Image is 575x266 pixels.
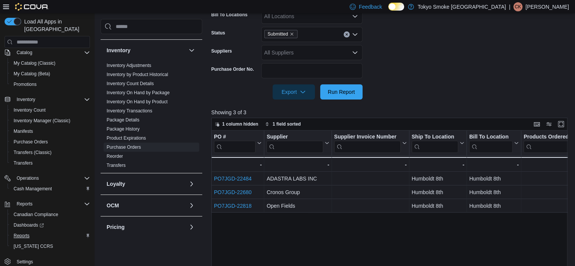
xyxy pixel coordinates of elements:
span: Reports [17,201,33,207]
span: Purchase Orders [11,137,90,146]
a: PO7JGD-22680 [214,189,252,195]
button: Inventory Count [8,105,93,115]
span: Inventory Manager (Classic) [14,118,70,124]
a: Transfers [107,163,126,168]
button: Export [273,84,315,100]
span: Product Expirations [107,135,146,141]
button: Pricing [107,223,186,231]
span: [US_STATE] CCRS [14,243,53,249]
button: Remove Submitted from selection in this group [290,32,294,36]
a: Reorder [107,154,123,159]
button: My Catalog (Beta) [8,68,93,79]
span: Reports [14,233,29,239]
a: Inventory Transactions [107,108,152,114]
button: Supplier Invoice Number [334,134,407,153]
h3: Pricing [107,223,124,231]
a: Purchase Orders [107,145,141,150]
span: Load All Apps in [GEOGRAPHIC_DATA] [21,18,90,33]
button: [US_STATE] CCRS [8,241,93,252]
div: - [469,160,519,169]
button: Transfers (Classic) [8,147,93,158]
button: OCM [187,201,196,210]
div: PO # [214,134,256,141]
a: Dashboards [11,221,47,230]
button: My Catalog (Classic) [8,58,93,68]
span: Submitted [268,30,288,38]
button: Display options [544,120,553,129]
div: Cronos Group [267,188,329,197]
a: Inventory Manager (Classic) [11,116,73,125]
button: 1 column hidden [212,120,261,129]
span: Purchase Orders [14,139,48,145]
button: Loyalty [187,179,196,188]
button: Run Report [320,84,363,100]
button: Inventory [14,95,38,104]
span: My Catalog (Beta) [14,71,50,77]
span: Dashboards [11,221,90,230]
span: Reports [14,199,90,208]
div: Humboldt 8th [412,201,465,210]
div: Humboldt 8th [412,188,465,197]
a: Dashboards [8,220,93,230]
a: Inventory On Hand by Product [107,99,167,104]
div: - [267,160,329,169]
span: Inventory On Hand by Package [107,90,170,96]
div: Products Ordered [524,134,573,153]
span: Inventory [17,96,35,103]
p: [PERSON_NAME] [525,2,569,11]
label: Status [211,30,225,36]
button: Purchase Orders [8,137,93,147]
span: Inventory Transactions [107,108,152,114]
a: Inventory Count Details [107,81,154,86]
div: - [412,160,465,169]
span: Catalog [14,48,90,57]
button: Keyboard shortcuts [532,120,541,129]
span: 1 column hidden [222,121,258,127]
button: Open list of options [352,31,358,37]
button: PO # [214,134,262,153]
span: Transfers [14,160,33,166]
div: Humboldt 8th [412,174,465,183]
span: My Catalog (Classic) [11,59,90,68]
button: Ship To Location [412,134,465,153]
span: Canadian Compliance [14,212,58,218]
div: Curtis Kay-Lassels [513,2,522,11]
button: Reports [8,230,93,241]
div: Products Ordered [524,134,573,141]
a: [US_STATE] CCRS [11,242,56,251]
span: Operations [14,174,90,183]
div: - [214,160,262,169]
button: Operations [14,174,42,183]
a: PO7JGD-22818 [214,203,252,209]
a: Transfers [11,159,36,168]
span: CK [515,2,521,11]
span: Run Report [328,88,355,96]
button: Catalog [2,47,93,58]
a: Inventory Count [11,106,49,115]
span: Manifests [14,128,33,134]
span: Inventory Manager (Classic) [11,116,90,125]
button: Catalog [14,48,35,57]
span: Package History [107,126,139,132]
button: Supplier [267,134,329,153]
p: Showing 3 of 3 [211,109,571,116]
span: 1 field sorted [273,121,301,127]
span: Manifests [11,127,90,136]
button: OCM [107,202,186,209]
div: Ship To Location [412,134,459,141]
a: My Catalog (Beta) [11,69,53,78]
div: Ship To Location [412,134,459,153]
div: Supplier Invoice Number [334,134,401,141]
span: Canadian Compliance [11,210,90,219]
span: Inventory Count [14,107,46,113]
button: Manifests [8,126,93,137]
a: Cash Management [11,184,55,193]
div: Humboldt 8th [469,188,519,197]
p: | [509,2,510,11]
span: Feedback [359,3,382,11]
button: Open list of options [352,50,358,56]
span: Reports [11,231,90,240]
label: Suppliers [211,48,232,54]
